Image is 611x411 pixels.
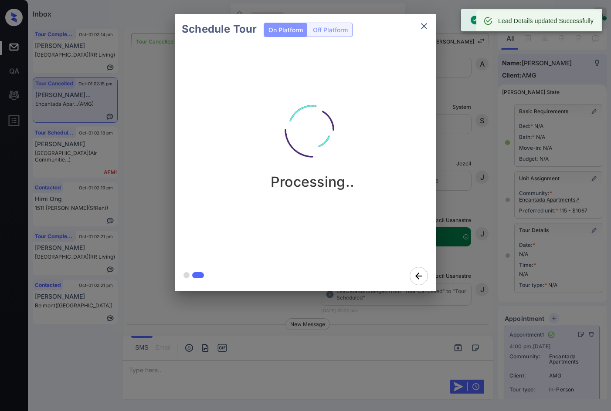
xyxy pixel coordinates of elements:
button: close [415,17,433,35]
div: Tour with Entrata Booked successfully [470,11,580,29]
img: loading.aa47eedddbc51aad1905.gif [269,86,356,173]
h2: Schedule Tour [175,14,264,44]
div: Lead Details updated Successfully [498,13,594,29]
p: Processing.. [271,173,355,190]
